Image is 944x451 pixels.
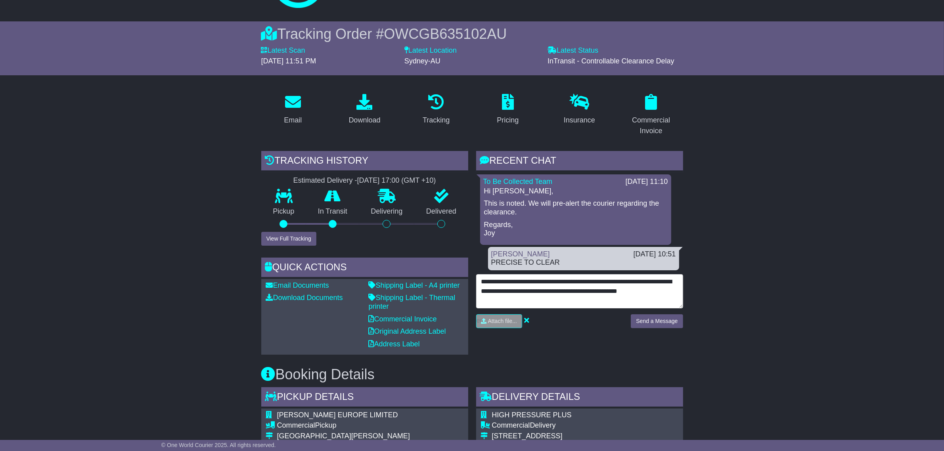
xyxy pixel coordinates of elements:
[261,207,306,216] p: Pickup
[491,258,676,267] div: PRECISE TO CLEAR
[261,232,316,246] button: View Full Tracking
[417,91,455,128] a: Tracking
[484,199,667,216] p: This is noted. We will pre-alert the courier regarding the clearance.
[261,367,683,382] h3: Booking Details
[484,187,667,196] p: Hi [PERSON_NAME],
[343,91,385,128] a: Download
[564,115,595,126] div: Insurance
[548,57,674,65] span: InTransit - Controllable Clearance Delay
[261,151,468,172] div: Tracking history
[619,91,683,139] a: Commercial Invoice
[348,115,380,126] div: Download
[492,411,572,419] span: HIGH PRESSURE PLUS
[384,26,507,42] span: OWCGB635102AU
[404,57,440,65] span: Sydney-AU
[261,25,683,42] div: Tracking Order #
[423,115,450,126] div: Tracking
[369,281,460,289] a: Shipping Label - A4 printer
[634,250,676,259] div: [DATE] 10:51
[261,57,316,65] span: [DATE] 11:51 PM
[261,46,305,55] label: Latest Scan
[484,221,667,238] p: Regards, Joy
[277,432,463,441] div: [GEOGRAPHIC_DATA][PERSON_NAME]
[284,115,302,126] div: Email
[492,421,530,429] span: Commercial
[491,250,550,258] a: [PERSON_NAME]
[266,281,329,289] a: Email Documents
[306,207,359,216] p: In Transit
[492,91,524,128] a: Pricing
[492,432,678,441] div: [STREET_ADDRESS]
[359,207,415,216] p: Delivering
[414,207,468,216] p: Delivered
[404,46,457,55] label: Latest Location
[369,327,446,335] a: Original Address Label
[277,421,463,430] div: Pickup
[492,421,678,430] div: Delivery
[277,411,398,419] span: [PERSON_NAME] EUROPE LIMITED
[369,315,437,323] a: Commercial Invoice
[161,442,276,448] span: © One World Courier 2025. All rights reserved.
[277,421,315,429] span: Commercial
[476,387,683,409] div: Delivery Details
[631,314,683,328] button: Send a Message
[261,258,468,279] div: Quick Actions
[266,294,343,302] a: Download Documents
[261,176,468,185] div: Estimated Delivery -
[559,91,600,128] a: Insurance
[548,46,598,55] label: Latest Status
[624,115,678,136] div: Commercial Invoice
[483,178,553,185] a: To Be Collected Team
[369,294,456,310] a: Shipping Label - Thermal printer
[279,91,307,128] a: Email
[357,176,436,185] div: [DATE] 17:00 (GMT +10)
[626,178,668,186] div: [DATE] 11:10
[476,151,683,172] div: RECENT CHAT
[261,387,468,409] div: Pickup Details
[497,115,519,126] div: Pricing
[369,340,420,348] a: Address Label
